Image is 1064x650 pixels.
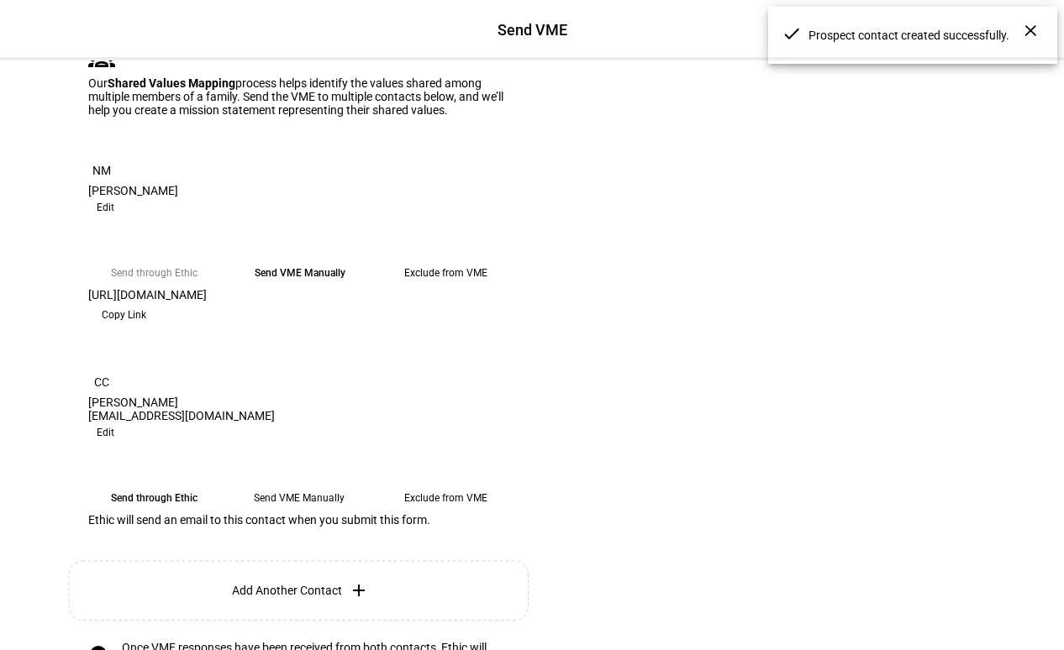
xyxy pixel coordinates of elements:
span: Copy Link [102,301,146,328]
span: Prospect contact created successfully. [809,28,1034,43]
eth-mega-radio-button: Exclude from VME [379,483,512,513]
div: CC [88,369,115,396]
mat-icon: add [349,580,369,600]
div: [URL][DOMAIN_NAME] [88,288,512,301]
mat-icon: done [782,24,802,44]
eth-mega-radio-button: Send through Ethic [88,258,221,288]
eth-mega-radio-button: Exclude from VME [379,258,512,288]
eth-mega-radio-button: Send VME Manually [233,483,366,513]
button: Copy Link [88,301,160,328]
div: Our process helps identify the values shared among multiple members of a family. Send the VME to ... [88,76,512,117]
button: Edit [88,422,123,443]
span: Edit [97,422,114,443]
div: Ethic will send an email to this contact when you submit this form. [88,513,512,540]
span: Add Another Contact [232,584,342,597]
div: NM [88,157,115,184]
div: [PERSON_NAME] [88,184,512,197]
button: Edit [88,197,123,218]
eth-mega-radio-button: Send through Ethic [88,483,219,513]
mat-icon: groups [88,47,115,74]
div: [EMAIL_ADDRESS][DOMAIN_NAME] [88,409,512,422]
eth-mega-radio-button: Send VME Manually [234,258,366,288]
span: Edit [97,197,114,218]
b: Shared Values Mapping [108,76,235,90]
div: [PERSON_NAME] [88,396,512,409]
